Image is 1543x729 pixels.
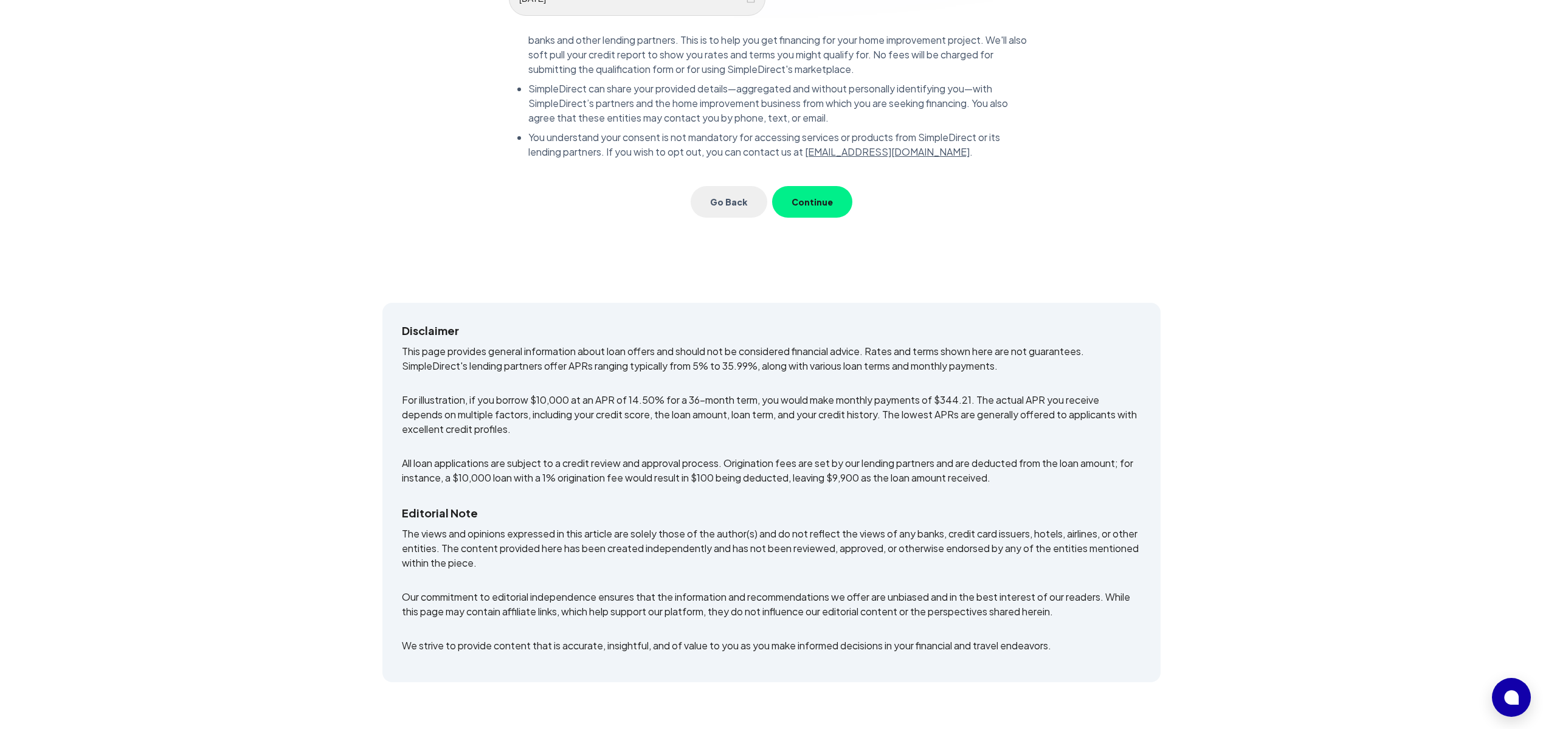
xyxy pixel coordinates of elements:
[402,527,1141,570] p: The views and opinions expressed in this article are solely those of the author(s) and do not ref...
[528,81,1034,125] li: SimpleDirect can share your provided details—aggregated and without personally identifying you—wi...
[402,590,1141,619] p: Our commitment to editorial independence ensures that the information and recommendations we offe...
[402,638,1141,653] p: We strive to provide content that is accurate, insightful, and of value to you as you make inform...
[691,186,767,218] button: Go Back
[402,344,1141,373] p: This page provides general information about loan offers and should not be considered financial a...
[402,505,1141,522] h5: Editorial Note
[528,18,1034,77] li: You give SimpleDirect permission, under the Fair Credit Reporting Act, to share the information y...
[1492,678,1531,717] button: Open chat window
[528,130,1034,159] li: You understand your consent is not mandatory for accessing services or products from SimpleDirect...
[805,145,970,158] a: [EMAIL_ADDRESS][DOMAIN_NAME]
[402,456,1141,485] p: All loan applications are subject to a credit review and approval process. Origination fees are s...
[772,186,852,218] button: Continue
[402,393,1141,437] p: For illustration, if you borrow $10,000 at an APR of 14.50% for a 36-month term, you would make m...
[402,322,1141,339] h5: Disclaimer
